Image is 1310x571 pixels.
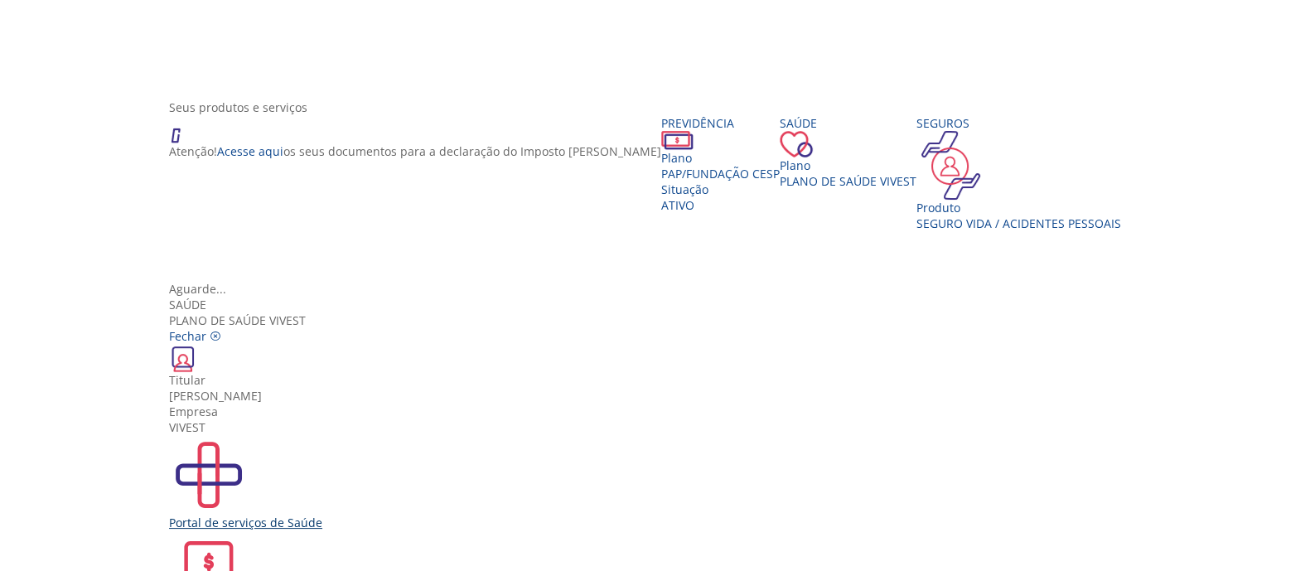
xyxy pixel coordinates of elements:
img: PortalSaude.svg [169,435,249,515]
img: ico_dinheiro.png [661,131,694,150]
a: Previdência PlanoPAP/Fundação CESP SituaçãoAtivo [661,115,780,213]
div: Seus produtos e serviços [169,99,1153,115]
div: Seguro Vida / Acidentes Pessoais [916,215,1121,231]
div: Plano [780,157,916,173]
div: Empresa [169,404,1153,419]
div: Plano [661,150,780,166]
a: Acesse aqui [217,143,283,159]
a: Seguros Produto Seguro Vida / Acidentes Pessoais [916,115,1121,231]
img: ico_coracao.png [780,131,813,157]
a: Saúde PlanoPlano de Saúde VIVEST [780,115,916,189]
div: Seguros [916,115,1121,131]
a: Fechar [169,328,221,344]
img: ico_carteirinha.png [169,344,197,372]
span: Plano de Saúde VIVEST [780,173,916,189]
p: Atenção! os seus documentos para a declaração do Imposto [PERSON_NAME] [169,143,661,159]
img: ico_atencao.png [169,115,197,143]
div: Saúde [169,297,1153,312]
div: Aguarde... [169,281,1153,297]
div: Saúde [780,115,916,131]
div: Previdência [661,115,780,131]
div: Produto [916,200,1121,215]
img: ico_seguros.png [916,131,985,200]
div: VIVEST [169,419,1153,435]
div: Portal de serviços de Saúde [169,515,1153,530]
div: Titular [169,372,1153,388]
a: Portal de serviços de Saúde [169,435,1153,530]
div: [PERSON_NAME] [169,388,1153,404]
div: Plano de Saúde VIVEST [169,297,1153,328]
span: PAP/Fundação CESP [661,166,780,181]
div: Situação [661,181,780,197]
span: Ativo [661,197,694,213]
span: Fechar [169,328,206,344]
